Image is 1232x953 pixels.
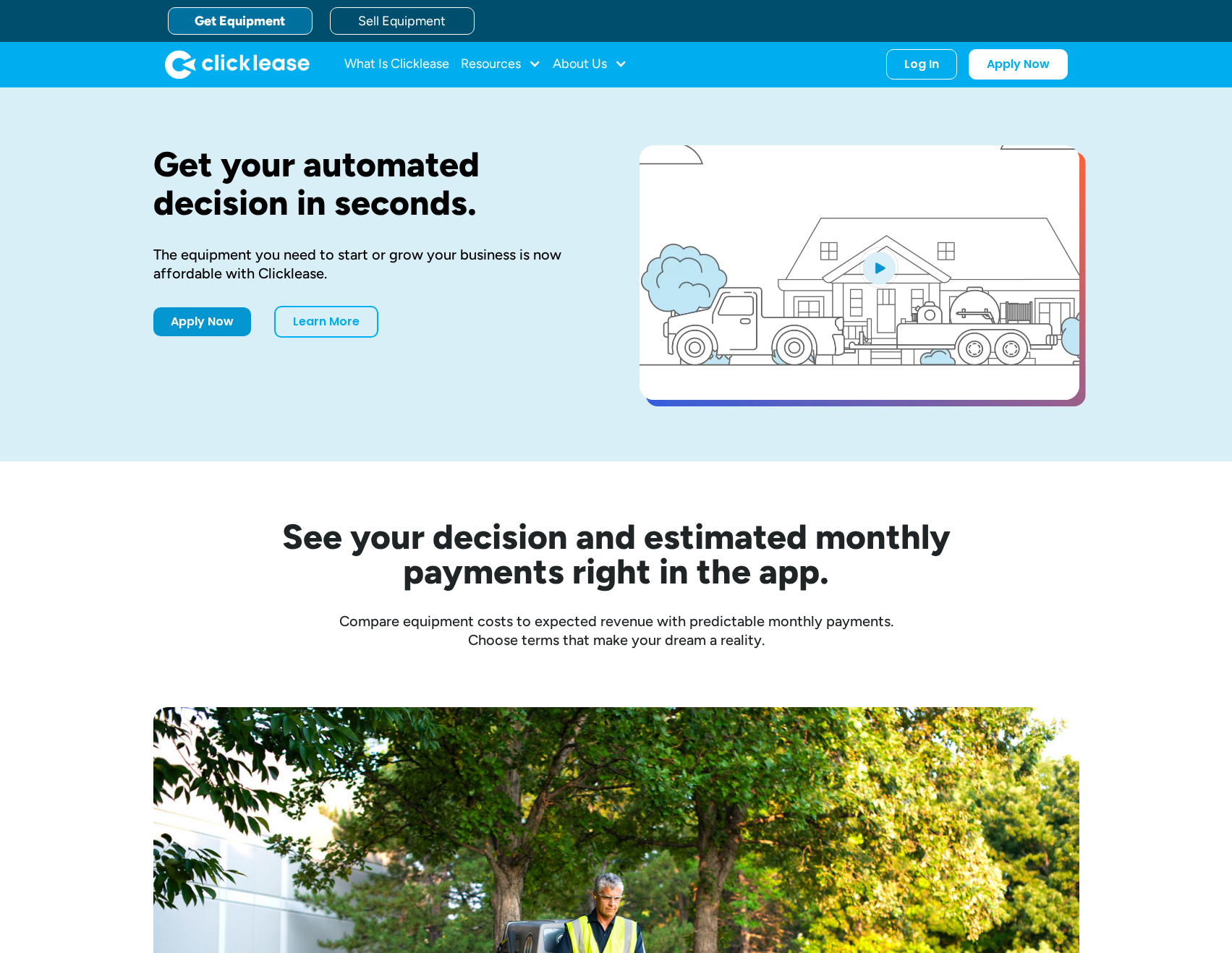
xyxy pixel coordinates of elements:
div: Compare equipment costs to expected revenue with predictable monthly payments. Choose terms that ... [153,612,1079,649]
a: open lightbox [640,145,1079,400]
h1: Get your automated decision in seconds. [153,145,593,222]
div: Log In [904,57,939,72]
a: What Is Clicklease [344,50,449,79]
img: Clicklease logo [165,50,310,79]
div: About Us [553,50,627,79]
div: Resources [461,50,541,79]
a: Get Equipment [168,7,313,35]
a: Sell Equipment [330,7,475,35]
a: Learn More [274,306,378,338]
a: home [165,50,310,79]
h2: See your decision and estimated monthly payments right in the app. [211,519,1021,589]
div: The equipment you need to start or grow your business is now affordable with Clicklease. [153,245,593,283]
img: Blue play button logo on a light blue circular background [859,247,898,288]
a: Apply Now [153,307,251,336]
a: Apply Now [969,49,1068,80]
